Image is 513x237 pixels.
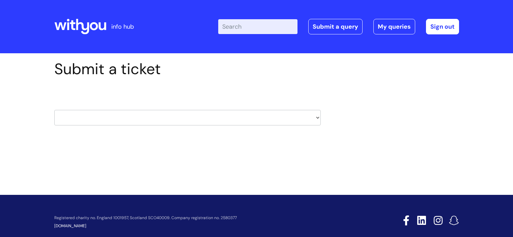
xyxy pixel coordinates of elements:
a: Submit a query [308,19,363,34]
p: Registered charity no. England 1001957, Scotland SCO40009. Company registration no. 2580377 [54,216,355,220]
a: Sign out [426,19,459,34]
h1: Submit a ticket [54,60,321,78]
p: info hub [111,21,134,32]
a: [DOMAIN_NAME] [54,223,86,229]
div: | - [218,19,459,34]
a: My queries [373,19,415,34]
input: Search [218,19,297,34]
